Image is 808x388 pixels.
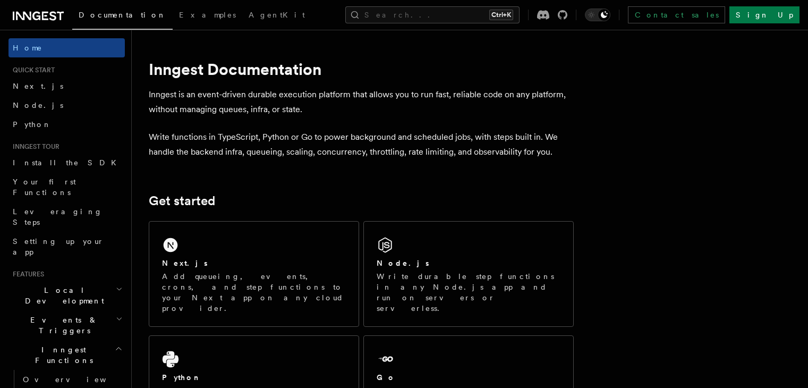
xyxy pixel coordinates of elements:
[23,375,132,384] span: Overview
[377,271,560,314] p: Write durable step functions in any Node.js app and run on servers or serverless.
[363,221,574,327] a: Node.jsWrite durable step functions in any Node.js app and run on servers or serverless.
[8,315,116,336] span: Events & Triggers
[585,9,610,21] button: Toggle dark mode
[162,258,208,268] h2: Next.js
[8,344,115,366] span: Inngest Functions
[489,10,513,20] kbd: Ctrl+K
[8,270,44,279] span: Features
[162,271,346,314] p: Add queueing, events, crons, and step functions to your Next app on any cloud provider.
[149,130,574,159] p: Write functions in TypeScript, Python or Go to power background and scheduled jobs, with steps bu...
[13,207,103,226] span: Leveraging Steps
[13,120,52,129] span: Python
[149,60,574,79] h1: Inngest Documentation
[8,115,125,134] a: Python
[8,172,125,202] a: Your first Functions
[8,142,59,151] span: Inngest tour
[149,87,574,117] p: Inngest is an event-driven durable execution platform that allows you to run fast, reliable code ...
[377,258,429,268] h2: Node.js
[149,193,215,208] a: Get started
[8,66,55,74] span: Quick start
[13,237,104,256] span: Setting up your app
[8,310,125,340] button: Events & Triggers
[8,77,125,96] a: Next.js
[162,372,201,383] h2: Python
[8,38,125,57] a: Home
[249,11,305,19] span: AgentKit
[13,43,42,53] span: Home
[8,340,125,370] button: Inngest Functions
[377,372,396,383] h2: Go
[173,3,242,29] a: Examples
[13,101,63,109] span: Node.js
[242,3,311,29] a: AgentKit
[72,3,173,30] a: Documentation
[79,11,166,19] span: Documentation
[8,202,125,232] a: Leveraging Steps
[149,221,359,327] a: Next.jsAdd queueing, events, crons, and step functions to your Next app on any cloud provider.
[8,281,125,310] button: Local Development
[8,232,125,262] a: Setting up your app
[13,178,76,197] span: Your first Functions
[8,96,125,115] a: Node.js
[628,6,725,23] a: Contact sales
[13,82,63,90] span: Next.js
[729,6,800,23] a: Sign Up
[179,11,236,19] span: Examples
[13,158,123,167] span: Install the SDK
[345,6,520,23] button: Search...Ctrl+K
[8,153,125,172] a: Install the SDK
[8,285,116,306] span: Local Development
